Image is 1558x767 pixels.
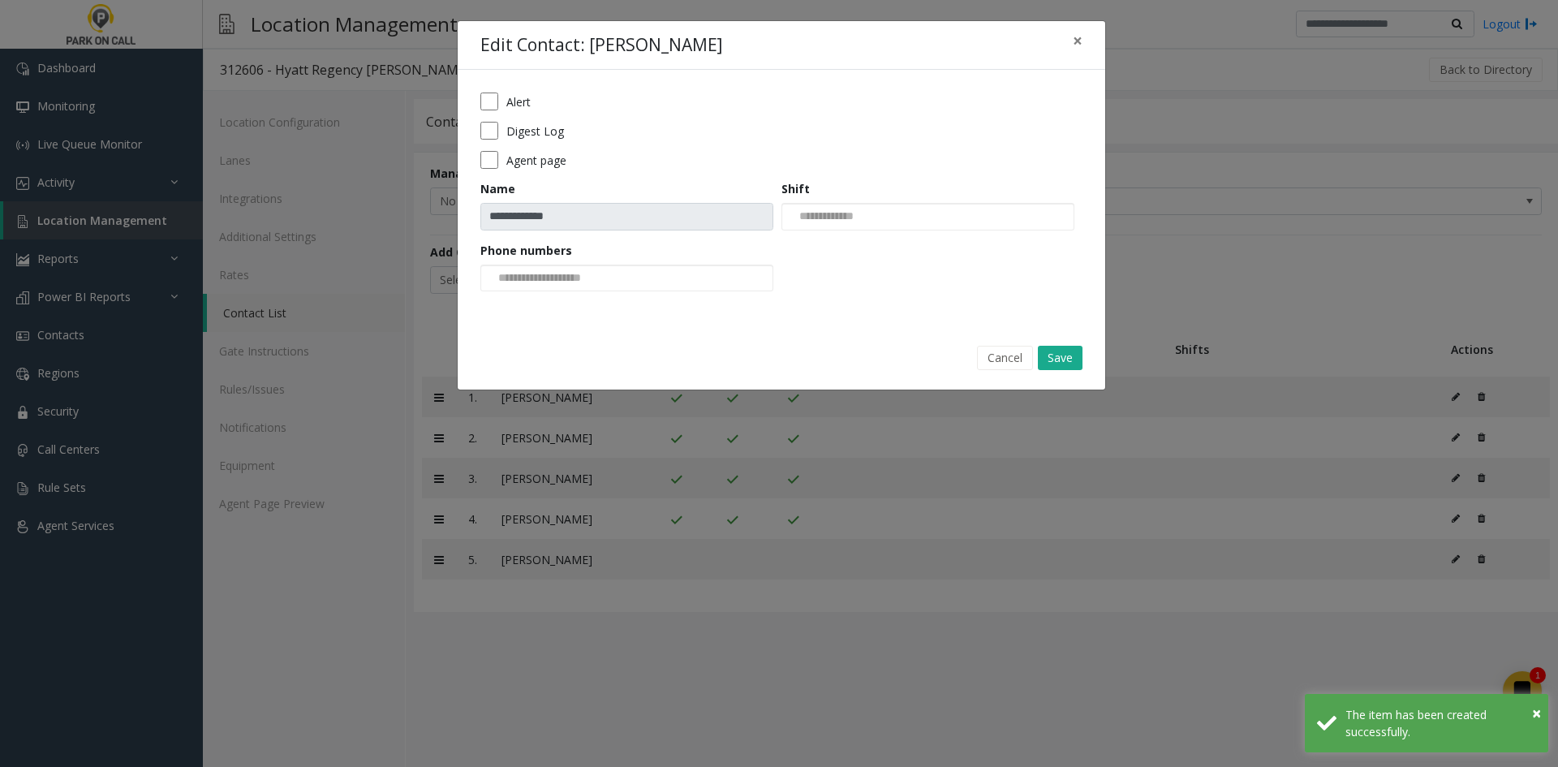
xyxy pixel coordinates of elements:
div: The item has been created successfully. [1345,706,1536,740]
button: Save [1038,346,1082,370]
button: Close [1532,701,1541,726]
label: Alert [506,93,531,110]
label: Shift [781,180,810,197]
span: × [1073,29,1082,52]
label: Agent page [506,152,566,169]
input: NO DATA FOUND [782,204,865,230]
h4: Edit Contact: [PERSON_NAME] [480,32,722,58]
label: Name [480,180,515,197]
button: Close [1061,21,1094,61]
label: Digest Log [506,123,564,140]
button: Cancel [977,346,1033,370]
label: Phone numbers [480,242,572,259]
span: × [1532,702,1541,724]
